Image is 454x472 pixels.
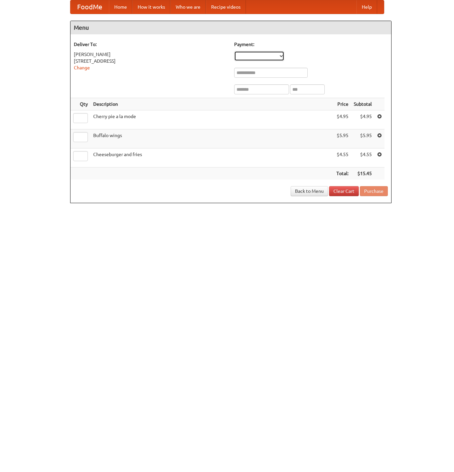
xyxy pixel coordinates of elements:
[74,51,228,58] div: [PERSON_NAME]
[170,0,206,14] a: Who we are
[351,110,374,129] td: $4.95
[334,110,351,129] td: $4.95
[74,65,90,70] a: Change
[91,98,334,110] th: Description
[334,98,351,110] th: Price
[70,21,391,34] h4: Menu
[70,98,91,110] th: Qty
[70,0,109,14] a: FoodMe
[334,148,351,167] td: $4.55
[360,186,388,196] button: Purchase
[334,167,351,180] th: Total:
[206,0,246,14] a: Recipe videos
[132,0,170,14] a: How it works
[351,129,374,148] td: $5.95
[234,41,388,48] h5: Payment:
[351,148,374,167] td: $4.55
[91,129,334,148] td: Buffalo wings
[74,58,228,64] div: [STREET_ADDRESS]
[91,148,334,167] td: Cheeseburger and fries
[74,41,228,48] h5: Deliver To:
[356,0,377,14] a: Help
[109,0,132,14] a: Home
[334,129,351,148] td: $5.95
[291,186,328,196] a: Back to Menu
[351,167,374,180] th: $15.45
[351,98,374,110] th: Subtotal
[329,186,359,196] a: Clear Cart
[91,110,334,129] td: Cherry pie a la mode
